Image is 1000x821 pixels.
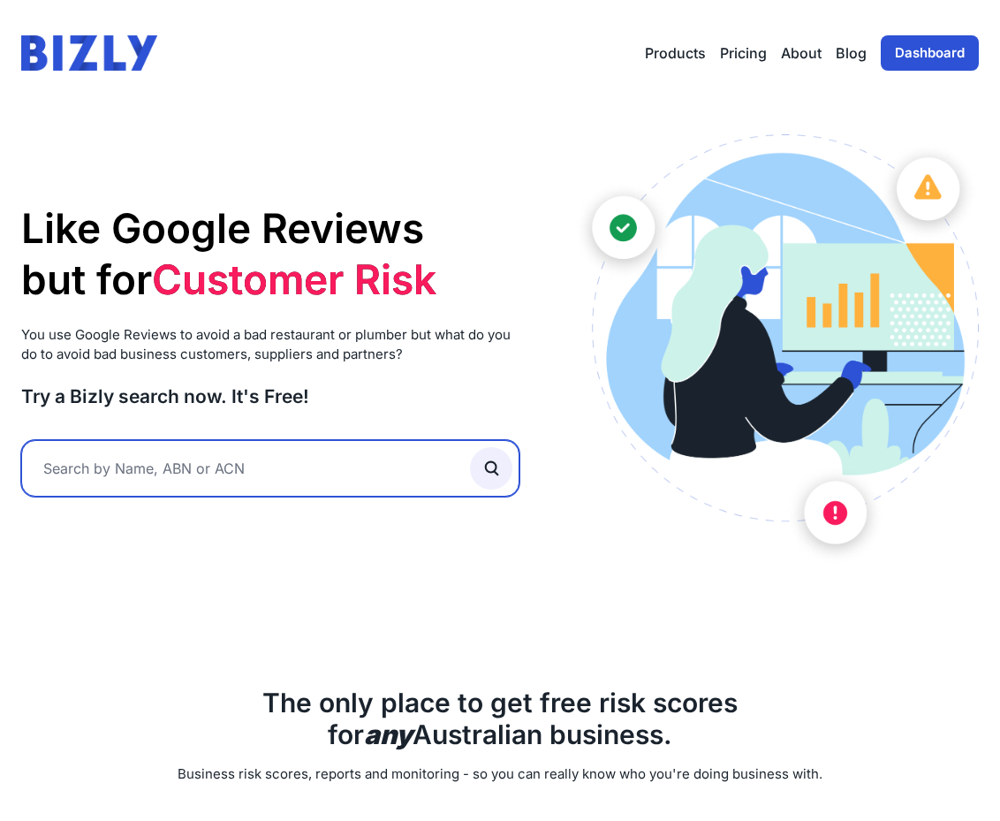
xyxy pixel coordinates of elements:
[364,718,413,750] b: any
[21,384,519,408] h3: Try a Bizly search now. It's Free!
[152,300,436,351] li: Supplier Risk
[720,42,767,64] a: Pricing
[781,42,822,64] a: About
[152,249,436,300] li: Customer Risk
[21,325,519,365] p: You use Google Reviews to avoid a bad restaurant or plumber but what do you do to avoid bad busin...
[21,764,979,785] p: Business risk scores, reports and monitoring - so you can really know who you're doing business w...
[645,42,706,64] button: Products
[21,687,979,750] h2: The only place to get free risk scores for Australian business.
[836,42,867,64] a: Blog
[21,203,519,305] h1: Like Google Reviews but for
[881,35,979,71] a: Dashboard
[21,440,519,497] input: Search by Name, ABN or ACN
